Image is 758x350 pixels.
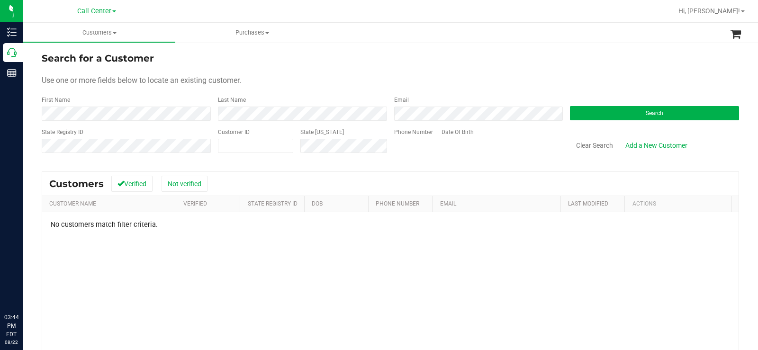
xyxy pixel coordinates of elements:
span: Search [646,110,663,117]
inline-svg: Inventory [7,27,17,37]
iframe: Resource center [9,274,38,303]
a: Last Modified [568,200,608,207]
inline-svg: Reports [7,68,17,78]
span: Call Center [77,7,111,15]
a: Email [440,200,456,207]
label: State Registry ID [42,128,83,136]
span: Use one or more fields below to locate an existing customer. [42,76,241,85]
p: 08/22 [4,339,18,346]
label: Last Name [218,96,246,104]
a: DOB [312,200,323,207]
p: 03:44 PM EDT [4,313,18,339]
label: State [US_STATE] [300,128,344,136]
span: Search for a Customer [42,53,154,64]
a: Phone Number [376,200,419,207]
label: Date Of Birth [442,128,474,136]
a: Customer Name [49,200,96,207]
button: Search [570,106,739,120]
button: Not verified [162,176,208,192]
a: Add a New Customer [619,137,694,153]
label: Customer ID [218,128,250,136]
button: Clear Search [570,137,619,153]
button: Verified [111,176,153,192]
div: No customers match filter criteria. [42,221,739,229]
span: Customers [49,178,104,189]
a: State Registry Id [248,200,298,207]
span: Hi, [PERSON_NAME]! [678,7,740,15]
a: Purchases [176,23,329,43]
a: Customers [23,23,176,43]
label: Phone Number [394,128,433,136]
a: Verified [183,200,207,207]
inline-svg: Call Center [7,48,17,57]
label: Email [394,96,409,104]
div: Actions [632,200,728,207]
span: Purchases [176,28,329,37]
span: Customers [23,28,175,37]
label: First Name [42,96,70,104]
